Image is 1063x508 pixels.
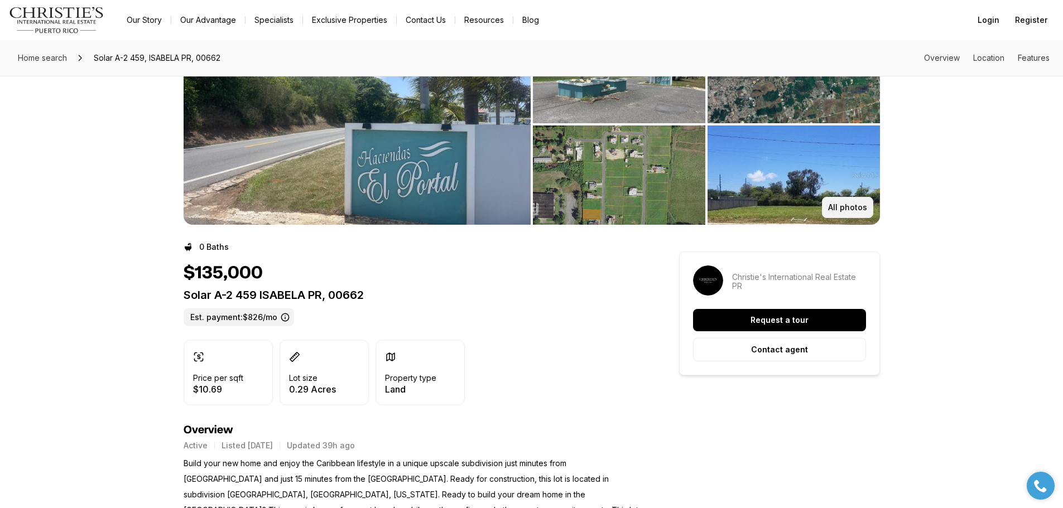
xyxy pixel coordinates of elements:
[513,12,548,28] a: Blog
[184,24,880,225] div: Listing Photos
[533,24,880,225] li: 2 of 6
[385,385,436,394] p: Land
[193,385,243,394] p: $10.69
[924,53,960,62] a: Skip to: Overview
[693,338,866,361] button: Contact agent
[13,49,71,67] a: Home search
[978,16,999,25] span: Login
[828,203,867,212] p: All photos
[1008,9,1054,31] button: Register
[533,125,705,225] button: View image gallery
[118,12,171,28] a: Our Story
[184,308,294,326] label: Est. payment: $826/mo
[397,12,455,28] button: Contact Us
[289,385,336,394] p: 0.29 Acres
[184,423,639,437] h4: Overview
[89,49,225,67] span: Solar A-2 459, ISABELA PR, 00662
[18,53,67,62] span: Home search
[184,24,531,225] button: View image gallery
[751,316,809,325] p: Request a tour
[222,441,273,450] p: Listed [DATE]
[1015,16,1047,25] span: Register
[193,374,243,383] p: Price per sqft
[708,125,880,225] button: View image gallery
[9,7,104,33] img: logo
[1018,53,1050,62] a: Skip to: Features
[199,243,229,251] p: 0 Baths
[287,441,355,450] p: Updated 39h ago
[289,374,318,383] p: Lot size
[455,12,513,28] a: Resources
[973,53,1004,62] a: Skip to: Location
[184,441,208,450] p: Active
[971,9,1006,31] button: Login
[184,263,263,284] h1: $135,000
[385,374,436,383] p: Property type
[171,12,245,28] a: Our Advantage
[751,345,808,354] p: Contact agent
[184,288,639,302] p: Solar A-2 459 ISABELA PR, 00662
[693,309,866,331] button: Request a tour
[246,12,302,28] a: Specialists
[822,197,873,218] button: All photos
[184,24,531,225] li: 1 of 6
[303,12,396,28] a: Exclusive Properties
[924,54,1050,62] nav: Page section menu
[732,273,866,291] p: Christie's International Real Estate PR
